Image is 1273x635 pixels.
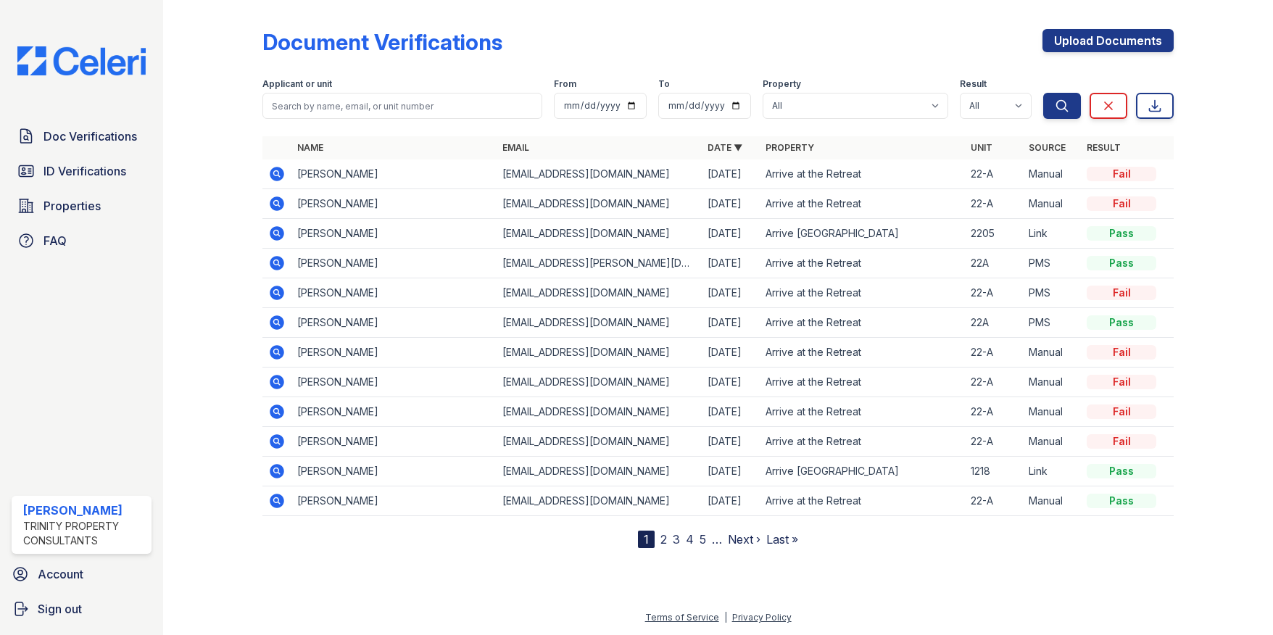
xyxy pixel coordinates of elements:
td: [EMAIL_ADDRESS][DOMAIN_NAME] [497,219,702,249]
td: [EMAIL_ADDRESS][DOMAIN_NAME] [497,486,702,516]
span: Properties [43,197,101,215]
td: [PERSON_NAME] [291,189,497,219]
td: Manual [1023,397,1081,427]
td: [PERSON_NAME] [291,249,497,278]
a: ID Verifications [12,157,152,186]
td: 22-A [965,278,1023,308]
a: Result [1087,142,1121,153]
div: Fail [1087,345,1156,360]
td: [DATE] [702,189,760,219]
td: [PERSON_NAME] [291,427,497,457]
a: 5 [700,532,706,547]
td: [PERSON_NAME] [291,457,497,486]
div: Fail [1087,286,1156,300]
a: Sign out [6,594,157,623]
td: [PERSON_NAME] [291,397,497,427]
td: Manual [1023,159,1081,189]
td: 22-A [965,159,1023,189]
div: Trinity Property Consultants [23,519,146,548]
td: PMS [1023,308,1081,338]
td: Arrive at the Retreat [760,397,965,427]
div: Pass [1087,315,1156,330]
td: [PERSON_NAME] [291,159,497,189]
td: 22-A [965,368,1023,397]
a: Date ▼ [708,142,742,153]
td: Manual [1023,338,1081,368]
td: PMS [1023,278,1081,308]
label: To [658,78,670,90]
td: 22A [965,249,1023,278]
div: Pass [1087,256,1156,270]
td: [DATE] [702,159,760,189]
td: 2205 [965,219,1023,249]
div: Fail [1087,434,1156,449]
td: [DATE] [702,249,760,278]
div: Fail [1087,196,1156,211]
a: Doc Verifications [12,122,152,151]
td: [DATE] [702,308,760,338]
td: [EMAIL_ADDRESS][DOMAIN_NAME] [497,338,702,368]
td: [EMAIL_ADDRESS][DOMAIN_NAME] [497,159,702,189]
div: [PERSON_NAME] [23,502,146,519]
label: Property [763,78,801,90]
a: Account [6,560,157,589]
input: Search by name, email, or unit number [262,93,542,119]
td: [PERSON_NAME] [291,368,497,397]
span: Account [38,565,83,583]
a: FAQ [12,226,152,255]
a: 3 [673,532,680,547]
td: [DATE] [702,368,760,397]
div: 1 [638,531,655,548]
a: Name [297,142,323,153]
a: Privacy Policy [732,612,792,623]
td: Arrive at the Retreat [760,249,965,278]
div: Pass [1087,464,1156,478]
span: … [712,531,722,548]
td: [DATE] [702,338,760,368]
td: [DATE] [702,397,760,427]
td: Manual [1023,368,1081,397]
td: PMS [1023,249,1081,278]
span: ID Verifications [43,162,126,180]
td: Arrive at the Retreat [760,189,965,219]
td: [DATE] [702,427,760,457]
td: Manual [1023,427,1081,457]
div: Fail [1087,167,1156,181]
label: From [554,78,576,90]
td: Arrive [GEOGRAPHIC_DATA] [760,457,965,486]
td: 22-A [965,397,1023,427]
td: [PERSON_NAME] [291,338,497,368]
td: 22A [965,308,1023,338]
td: [PERSON_NAME] [291,278,497,308]
td: Arrive at the Retreat [760,278,965,308]
td: Arrive at the Retreat [760,159,965,189]
td: [EMAIL_ADDRESS][DOMAIN_NAME] [497,427,702,457]
a: Unit [971,142,992,153]
td: Link [1023,457,1081,486]
td: Manual [1023,189,1081,219]
div: Fail [1087,404,1156,419]
td: [EMAIL_ADDRESS][DOMAIN_NAME] [497,189,702,219]
a: Email [502,142,529,153]
td: [PERSON_NAME] [291,308,497,338]
label: Result [960,78,987,90]
td: [EMAIL_ADDRESS][DOMAIN_NAME] [497,278,702,308]
label: Applicant or unit [262,78,332,90]
a: Property [766,142,814,153]
td: [DATE] [702,219,760,249]
td: [DATE] [702,457,760,486]
td: 22-A [965,338,1023,368]
td: Arrive [GEOGRAPHIC_DATA] [760,219,965,249]
td: [EMAIL_ADDRESS][PERSON_NAME][DOMAIN_NAME] [497,249,702,278]
span: FAQ [43,232,67,249]
td: [EMAIL_ADDRESS][DOMAIN_NAME] [497,308,702,338]
td: [EMAIL_ADDRESS][DOMAIN_NAME] [497,368,702,397]
div: Pass [1087,494,1156,508]
td: Manual [1023,486,1081,516]
a: 2 [660,532,667,547]
a: Properties [12,191,152,220]
td: 22-A [965,486,1023,516]
div: | [724,612,727,623]
td: Arrive at the Retreat [760,308,965,338]
div: Document Verifications [262,29,502,55]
